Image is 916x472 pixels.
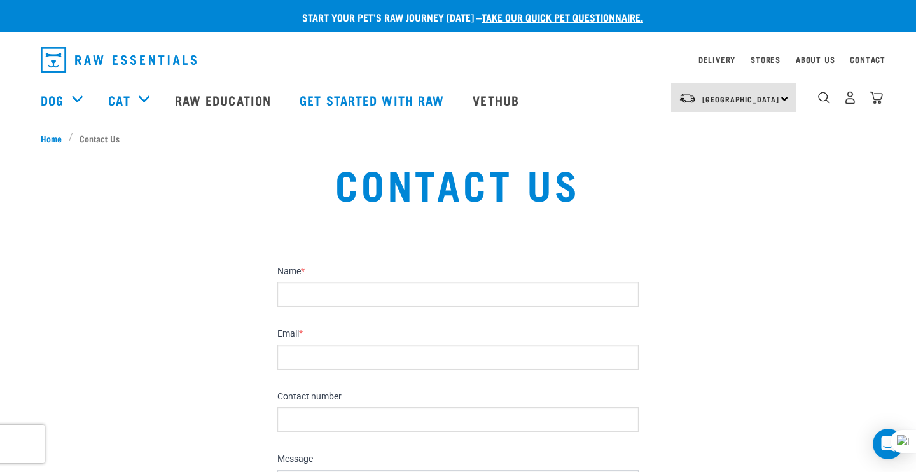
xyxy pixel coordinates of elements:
img: home-icon@2x.png [870,91,883,104]
span: Home [41,132,62,145]
a: Raw Education [162,74,287,125]
a: Delivery [698,57,735,62]
img: home-icon-1@2x.png [818,92,830,104]
a: Get started with Raw [287,74,460,125]
nav: breadcrumbs [41,132,875,145]
img: user.png [843,91,857,104]
h1: Contact Us [176,160,740,206]
img: Raw Essentials Logo [41,47,197,73]
label: Email [277,328,639,340]
a: Stores [751,57,781,62]
a: Vethub [460,74,535,125]
a: About Us [796,57,835,62]
label: Name [277,266,639,277]
label: Contact number [277,391,639,403]
nav: dropdown navigation [31,42,885,78]
a: Dog [41,90,64,109]
a: take our quick pet questionnaire. [482,14,643,20]
img: van-moving.png [679,92,696,104]
label: Message [277,454,639,465]
span: [GEOGRAPHIC_DATA] [702,97,779,101]
a: Home [41,132,69,145]
div: Open Intercom Messenger [873,429,903,459]
a: Cat [108,90,130,109]
a: Contact [850,57,885,62]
